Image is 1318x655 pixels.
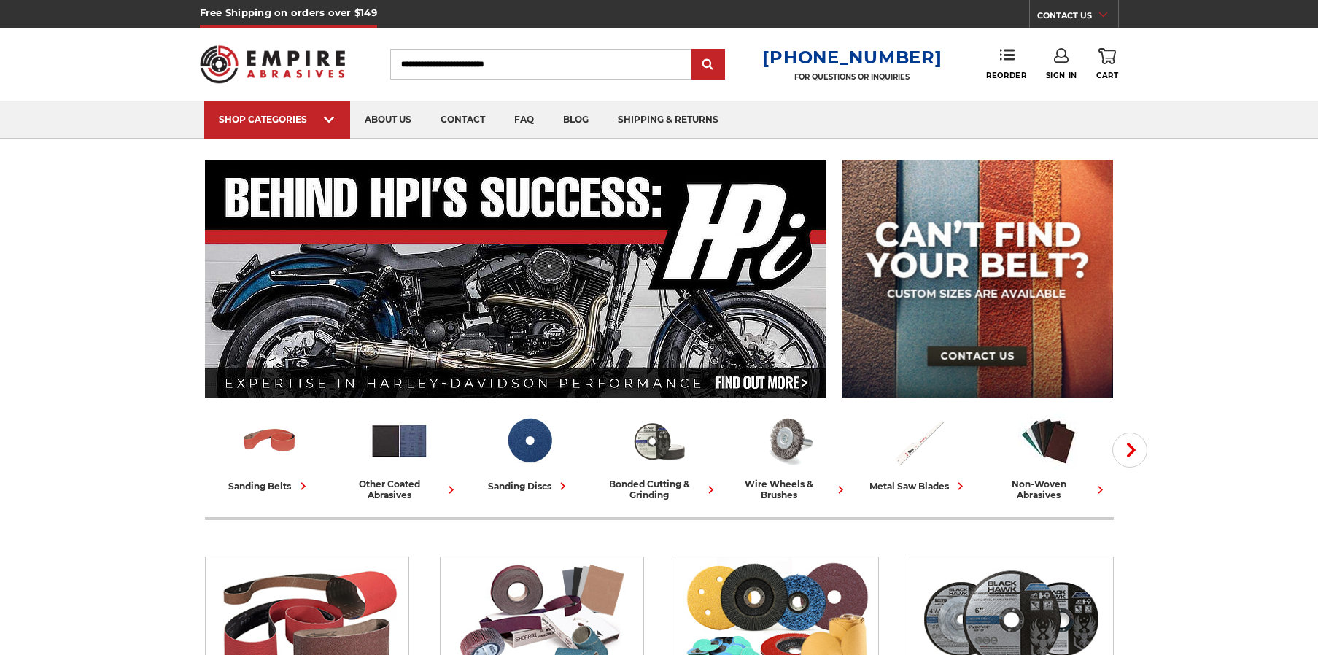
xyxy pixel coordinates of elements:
[1112,433,1147,468] button: Next
[842,160,1113,398] img: promo banner for custom belts.
[990,478,1108,500] div: non-woven abrasives
[1096,48,1118,80] a: Cart
[759,411,819,471] img: Wire Wheels & Brushes
[1096,71,1118,80] span: Cart
[426,101,500,139] a: contact
[350,101,426,139] a: about us
[600,411,718,500] a: bonded cutting & grinding
[869,478,968,494] div: metal saw blades
[499,411,559,471] img: Sanding Discs
[548,101,603,139] a: blog
[229,478,311,494] div: sanding belts
[1018,411,1079,471] img: Non-woven Abrasives
[239,411,300,471] img: Sanding Belts
[205,160,827,398] img: Banner for an interview featuring Horsepower Inc who makes Harley performance upgrades featured o...
[762,72,942,82] p: FOR QUESTIONS OR INQUIRIES
[211,411,329,494] a: sanding belts
[488,478,570,494] div: sanding discs
[200,36,346,93] img: Empire Abrasives
[1037,7,1118,28] a: CONTACT US
[730,478,848,500] div: wire wheels & brushes
[369,411,430,471] img: Other Coated Abrasives
[470,411,589,494] a: sanding discs
[603,101,733,139] a: shipping & returns
[341,478,459,500] div: other coated abrasives
[730,411,848,500] a: wire wheels & brushes
[986,48,1026,80] a: Reorder
[888,411,949,471] img: Metal Saw Blades
[219,114,336,125] div: SHOP CATEGORIES
[1046,71,1077,80] span: Sign In
[986,71,1026,80] span: Reorder
[629,411,689,471] img: Bonded Cutting & Grinding
[694,50,723,80] input: Submit
[762,47,942,68] a: [PHONE_NUMBER]
[600,478,718,500] div: bonded cutting & grinding
[341,411,459,500] a: other coated abrasives
[500,101,548,139] a: faq
[990,411,1108,500] a: non-woven abrasives
[860,411,978,494] a: metal saw blades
